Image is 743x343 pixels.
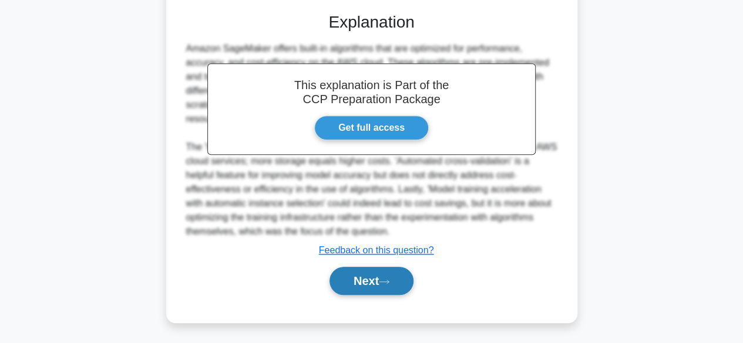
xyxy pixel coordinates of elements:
[314,116,429,140] a: Get full access
[186,42,557,239] div: Amazon SageMaker offers built-in algorithms that are optimized for performance, accuracy, and cos...
[330,267,413,295] button: Next
[319,245,434,255] a: Feedback on this question?
[189,12,555,32] h3: Explanation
